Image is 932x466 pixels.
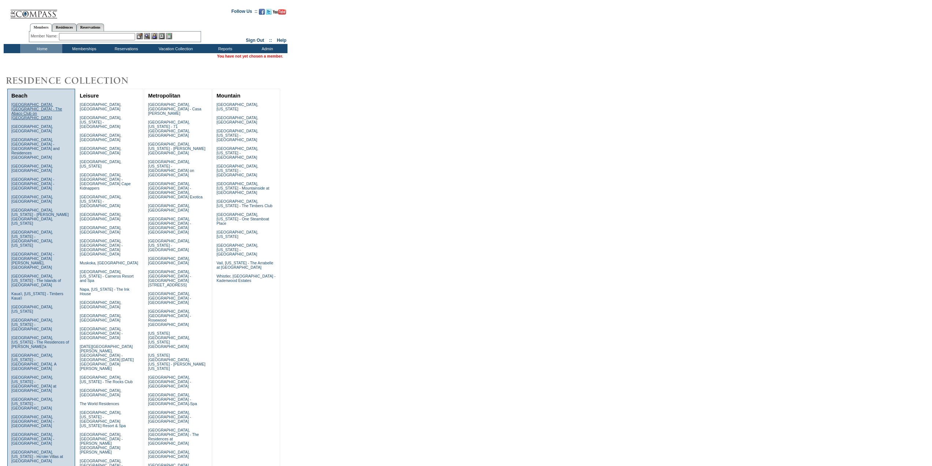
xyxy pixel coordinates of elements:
[11,124,53,133] a: [GEOGRAPHIC_DATA], [GEOGRAPHIC_DATA]
[11,291,63,300] a: Kaua'i, [US_STATE] - Timbers Kaua'i
[273,9,286,15] img: Subscribe to our YouTube Channel
[80,410,126,428] a: [GEOGRAPHIC_DATA], [US_STATE] - [GEOGRAPHIC_DATA] [US_STATE] Resort & Spa
[148,393,197,406] a: [GEOGRAPHIC_DATA], [GEOGRAPHIC_DATA] - [GEOGRAPHIC_DATA]-Spa
[80,146,122,155] a: [GEOGRAPHIC_DATA], [GEOGRAPHIC_DATA]
[52,23,77,31] a: Residences
[80,115,122,129] a: [GEOGRAPHIC_DATA], [US_STATE] - [GEOGRAPHIC_DATA]
[273,11,286,15] a: Subscribe to our YouTube Channel
[216,212,269,225] a: [GEOGRAPHIC_DATA], [US_STATE] - One Steamboat Place
[11,93,27,99] a: Beach
[245,44,287,53] td: Admin
[203,44,245,53] td: Reports
[148,120,190,137] a: [GEOGRAPHIC_DATA], [US_STATE] - 71 [GEOGRAPHIC_DATA], [GEOGRAPHIC_DATA]
[104,44,146,53] td: Reservations
[11,432,54,445] a: [GEOGRAPHIC_DATA], [GEOGRAPHIC_DATA] - [GEOGRAPHIC_DATA]
[80,401,119,406] a: The World Residences
[11,353,56,371] a: [GEOGRAPHIC_DATA], [US_STATE] - [GEOGRAPHIC_DATA], A [GEOGRAPHIC_DATA]
[11,335,69,349] a: [GEOGRAPHIC_DATA], [US_STATE] - The Residences of [PERSON_NAME]'a
[148,239,190,252] a: [GEOGRAPHIC_DATA], [US_STATE] - [GEOGRAPHIC_DATA]
[148,102,201,115] a: [GEOGRAPHIC_DATA], [GEOGRAPHIC_DATA] - Casa [PERSON_NAME]
[148,159,194,177] a: [GEOGRAPHIC_DATA], [US_STATE] - [GEOGRAPHIC_DATA] on [GEOGRAPHIC_DATA]
[259,11,265,15] a: Become our fan on Facebook
[216,261,273,269] a: Vail, [US_STATE] - The Arrabelle at [GEOGRAPHIC_DATA]
[266,9,272,15] img: Follow us on Twitter
[148,269,191,287] a: [GEOGRAPHIC_DATA], [GEOGRAPHIC_DATA] - [GEOGRAPHIC_DATA][STREET_ADDRESS]
[148,375,191,388] a: [GEOGRAPHIC_DATA], [GEOGRAPHIC_DATA] - [GEOGRAPHIC_DATA]
[11,230,53,247] a: [GEOGRAPHIC_DATA], [US_STATE] - [GEOGRAPHIC_DATA], [US_STATE]
[148,256,190,265] a: [GEOGRAPHIC_DATA], [GEOGRAPHIC_DATA]
[148,203,190,212] a: [GEOGRAPHIC_DATA], [GEOGRAPHIC_DATA]
[216,164,258,177] a: [GEOGRAPHIC_DATA], [US_STATE] - [GEOGRAPHIC_DATA]
[216,102,258,111] a: [GEOGRAPHIC_DATA], [US_STATE]
[11,195,53,203] a: [GEOGRAPHIC_DATA], [GEOGRAPHIC_DATA]
[148,309,191,327] a: [GEOGRAPHIC_DATA], [GEOGRAPHIC_DATA] - Rosewood [GEOGRAPHIC_DATA]
[11,274,61,287] a: [GEOGRAPHIC_DATA], [US_STATE] - The Islands of [GEOGRAPHIC_DATA]
[20,44,62,53] td: Home
[80,261,138,265] a: Muskoka, [GEOGRAPHIC_DATA]
[80,300,122,309] a: [GEOGRAPHIC_DATA], [GEOGRAPHIC_DATA]
[216,115,258,124] a: [GEOGRAPHIC_DATA], [GEOGRAPHIC_DATA]
[11,397,53,410] a: [GEOGRAPHIC_DATA], [US_STATE] - [GEOGRAPHIC_DATA]
[148,93,180,99] a: Metropolitan
[80,102,122,111] a: [GEOGRAPHIC_DATA], [GEOGRAPHIC_DATA]
[80,93,99,99] a: Leisure
[80,212,122,221] a: [GEOGRAPHIC_DATA], [GEOGRAPHIC_DATA]
[148,142,205,155] a: [GEOGRAPHIC_DATA], [US_STATE] - [PERSON_NAME][GEOGRAPHIC_DATA]
[80,327,123,340] a: [GEOGRAPHIC_DATA], [GEOGRAPHIC_DATA] - [GEOGRAPHIC_DATA]
[148,217,191,234] a: [GEOGRAPHIC_DATA], [GEOGRAPHIC_DATA] - [GEOGRAPHIC_DATA] [GEOGRAPHIC_DATA]
[216,181,269,195] a: [GEOGRAPHIC_DATA], [US_STATE] - Mountainside at [GEOGRAPHIC_DATA]
[266,11,272,15] a: Follow us on Twitter
[151,33,157,39] img: Impersonate
[166,33,172,39] img: b_calculator.gif
[80,159,122,168] a: [GEOGRAPHIC_DATA], [US_STATE]
[148,331,190,349] a: [US_STATE][GEOGRAPHIC_DATA], [US_STATE][GEOGRAPHIC_DATA]
[216,243,258,256] a: [GEOGRAPHIC_DATA], [US_STATE] - [GEOGRAPHIC_DATA]
[277,38,286,43] a: Help
[11,375,56,393] a: [GEOGRAPHIC_DATA], [US_STATE] - [GEOGRAPHIC_DATA] at [GEOGRAPHIC_DATA]
[269,38,272,43] span: ::
[148,428,199,445] a: [GEOGRAPHIC_DATA], [GEOGRAPHIC_DATA] - The Residences at [GEOGRAPHIC_DATA]
[159,33,165,39] img: Reservations
[80,269,134,283] a: [GEOGRAPHIC_DATA], [US_STATE] - Carneros Resort and Spa
[11,252,54,269] a: [GEOGRAPHIC_DATA] - [GEOGRAPHIC_DATA][PERSON_NAME], [GEOGRAPHIC_DATA]
[80,344,134,371] a: [DATE][GEOGRAPHIC_DATA][PERSON_NAME], [GEOGRAPHIC_DATA] - [GEOGRAPHIC_DATA] [DATE][GEOGRAPHIC_DAT...
[10,4,57,19] img: Compass Home
[216,230,258,239] a: [GEOGRAPHIC_DATA], [US_STATE]
[11,208,69,225] a: [GEOGRAPHIC_DATA], [US_STATE] - [PERSON_NAME][GEOGRAPHIC_DATA], [US_STATE]
[80,432,123,454] a: [GEOGRAPHIC_DATA], [GEOGRAPHIC_DATA] - [PERSON_NAME][GEOGRAPHIC_DATA][PERSON_NAME]
[80,133,122,142] a: [GEOGRAPHIC_DATA], [GEOGRAPHIC_DATA]
[80,375,133,384] a: [GEOGRAPHIC_DATA], [US_STATE] - The Rocks Club
[246,38,264,43] a: Sign Out
[148,450,190,459] a: [GEOGRAPHIC_DATA], [GEOGRAPHIC_DATA]
[80,239,123,256] a: [GEOGRAPHIC_DATA], [GEOGRAPHIC_DATA] - [GEOGRAPHIC_DATA] [GEOGRAPHIC_DATA]
[11,318,53,331] a: [GEOGRAPHIC_DATA], [US_STATE] - [GEOGRAPHIC_DATA]
[11,450,63,463] a: [GEOGRAPHIC_DATA], [US_STATE] - Ho'olei Villas at [GEOGRAPHIC_DATA]
[11,415,54,428] a: [GEOGRAPHIC_DATA], [GEOGRAPHIC_DATA] - [GEOGRAPHIC_DATA]
[216,199,272,208] a: [GEOGRAPHIC_DATA], [US_STATE] - The Timbers Club
[216,274,275,283] a: Whistler, [GEOGRAPHIC_DATA] - Kadenwood Estates
[4,73,146,88] img: Destinations by Exclusive Resorts
[146,44,203,53] td: Vacation Collection
[216,93,240,99] a: Mountain
[11,305,53,313] a: [GEOGRAPHIC_DATA], [US_STATE]
[216,146,258,159] a: [GEOGRAPHIC_DATA], [US_STATE] - [GEOGRAPHIC_DATA]
[80,313,122,322] a: [GEOGRAPHIC_DATA], [GEOGRAPHIC_DATA]
[216,129,258,142] a: [GEOGRAPHIC_DATA], [US_STATE] - [GEOGRAPHIC_DATA]
[11,137,60,159] a: [GEOGRAPHIC_DATA], [GEOGRAPHIC_DATA] - [GEOGRAPHIC_DATA] and Residences [GEOGRAPHIC_DATA]
[217,54,283,58] span: You have not yet chosen a member.
[148,353,205,371] a: [US_STATE][GEOGRAPHIC_DATA], [US_STATE] - [PERSON_NAME] [US_STATE]
[80,195,122,208] a: [GEOGRAPHIC_DATA], [US_STATE] - [GEOGRAPHIC_DATA]
[148,291,191,305] a: [GEOGRAPHIC_DATA], [GEOGRAPHIC_DATA] - [GEOGRAPHIC_DATA]
[11,102,62,120] a: [GEOGRAPHIC_DATA], [GEOGRAPHIC_DATA] - The Abaco Club on [GEOGRAPHIC_DATA]
[77,23,104,31] a: Reservations
[80,388,122,397] a: [GEOGRAPHIC_DATA], [GEOGRAPHIC_DATA]
[80,173,131,190] a: [GEOGRAPHIC_DATA], [GEOGRAPHIC_DATA] - [GEOGRAPHIC_DATA] Cape Kidnappers
[31,33,59,39] div: Member Name:
[148,410,191,423] a: [GEOGRAPHIC_DATA], [GEOGRAPHIC_DATA] - [GEOGRAPHIC_DATA]
[30,23,52,32] a: Members
[259,9,265,15] img: Become our fan on Facebook
[11,164,53,173] a: [GEOGRAPHIC_DATA], [GEOGRAPHIC_DATA]
[231,8,257,17] td: Follow Us ::
[80,287,130,296] a: Napa, [US_STATE] - The Ink House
